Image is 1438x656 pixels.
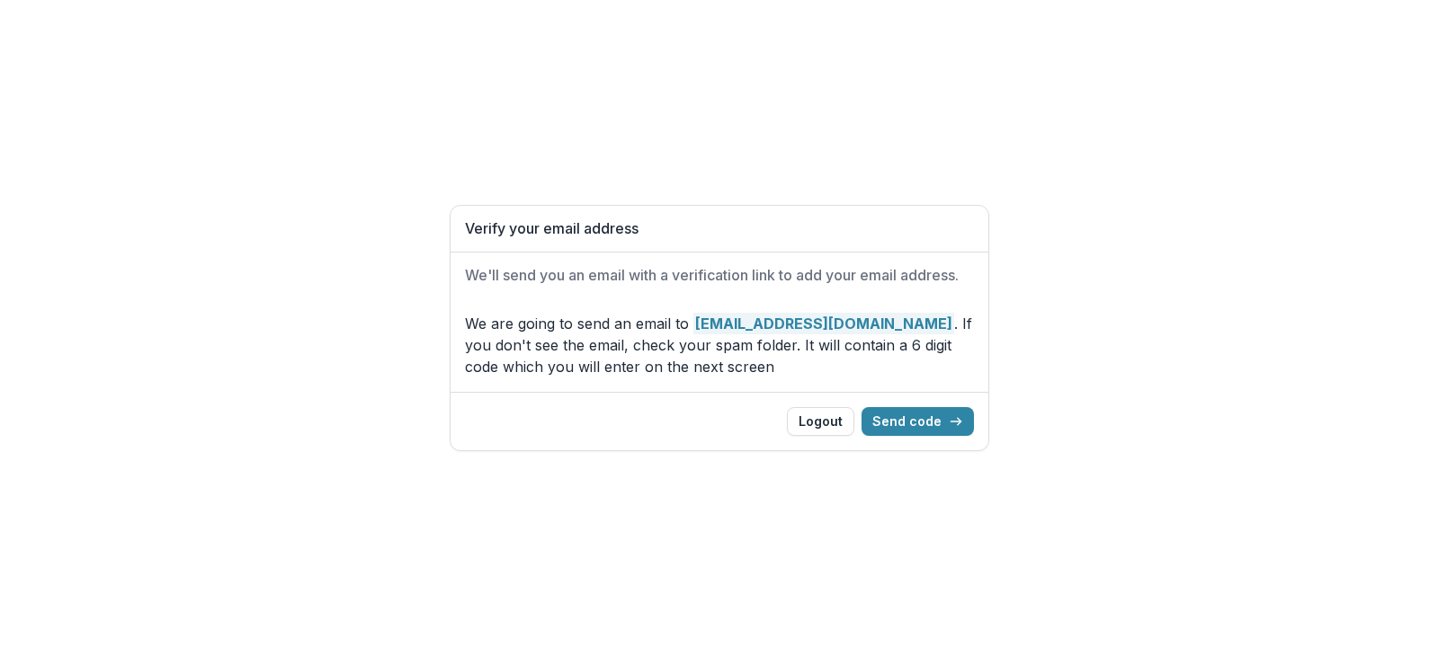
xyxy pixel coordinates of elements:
[465,313,974,377] p: We are going to send an email to . If you don't see the email, check your spam folder. It will co...
[787,407,854,436] button: Logout
[465,220,974,237] h1: Verify your email address
[465,267,974,284] h2: We'll send you an email with a verification link to add your email address.
[862,407,974,436] button: Send code
[693,313,954,334] strong: [EMAIL_ADDRESS][DOMAIN_NAME]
